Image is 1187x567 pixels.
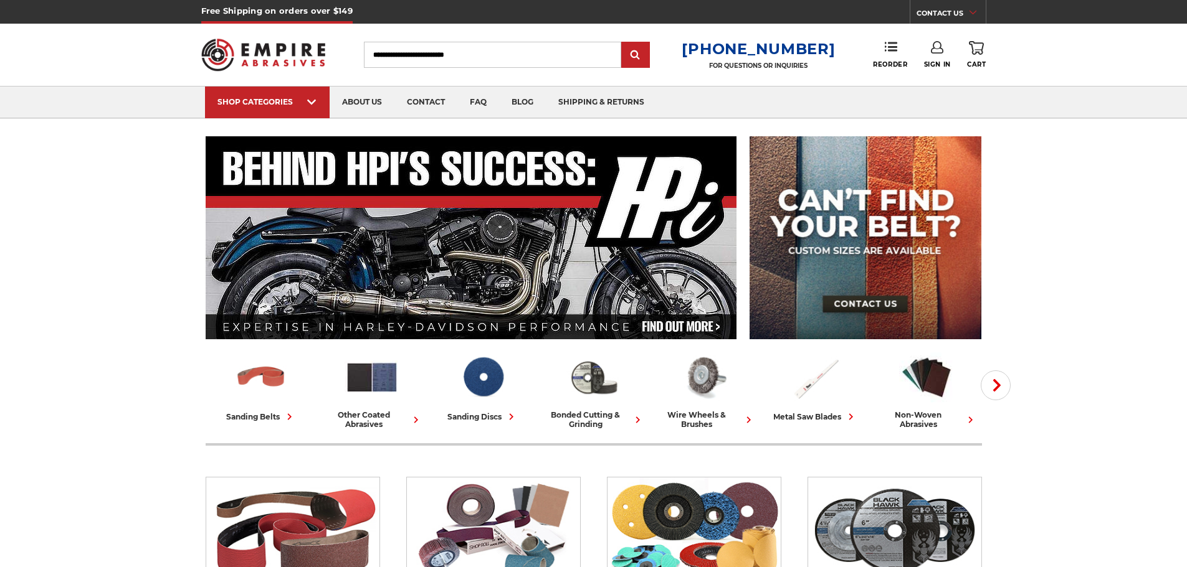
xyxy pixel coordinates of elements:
img: Empire Abrasives [201,30,326,79]
a: CONTACT US [917,6,986,24]
div: sanding discs [447,410,518,423]
div: non-woven abrasives [876,410,977,429]
img: Sanding Discs [455,350,510,404]
img: Bonded Cutting & Grinding [566,350,621,404]
a: Cart [967,41,986,68]
span: Cart [967,60,986,68]
a: wire wheels & brushes [654,350,755,429]
a: sanding belts [211,350,312,423]
img: Non-woven Abrasives [899,350,954,404]
div: wire wheels & brushes [654,410,755,429]
div: SHOP CATEGORIES [217,97,317,106]
span: Reorder [873,60,907,68]
button: Next [981,370,1011,400]
span: Sign In [924,60,951,68]
input: Submit [623,43,648,68]
a: Reorder [873,41,907,68]
a: blog [499,87,546,118]
img: Metal Saw Blades [788,350,843,404]
a: about us [330,87,394,118]
p: FOR QUESTIONS OR INQUIRIES [682,62,835,70]
a: [PHONE_NUMBER] [682,40,835,58]
a: shipping & returns [546,87,657,118]
a: faq [457,87,499,118]
div: sanding belts [226,410,296,423]
a: non-woven abrasives [876,350,977,429]
a: bonded cutting & grinding [543,350,644,429]
img: Banner for an interview featuring Horsepower Inc who makes Harley performance upgrades featured o... [206,136,737,339]
div: metal saw blades [773,410,857,423]
img: Other Coated Abrasives [345,350,399,404]
a: metal saw blades [765,350,866,423]
a: other coated abrasives [322,350,422,429]
img: Sanding Belts [234,350,288,404]
div: other coated abrasives [322,410,422,429]
img: promo banner for custom belts. [750,136,981,339]
a: contact [394,87,457,118]
img: Wire Wheels & Brushes [677,350,732,404]
div: bonded cutting & grinding [543,410,644,429]
a: sanding discs [432,350,533,423]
